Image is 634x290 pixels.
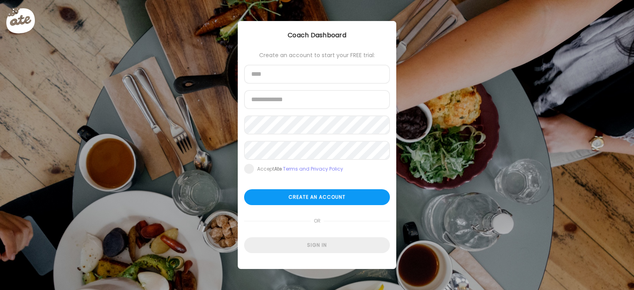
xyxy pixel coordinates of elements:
div: Accept [257,166,343,172]
div: Create an account to start your FREE trial: [244,52,390,58]
a: Terms and Privacy Policy [283,165,343,172]
div: Create an account [244,189,390,205]
span: or [311,213,324,229]
div: Coach Dashboard [238,31,396,40]
b: Ate [274,165,282,172]
div: Sign in [244,237,390,253]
